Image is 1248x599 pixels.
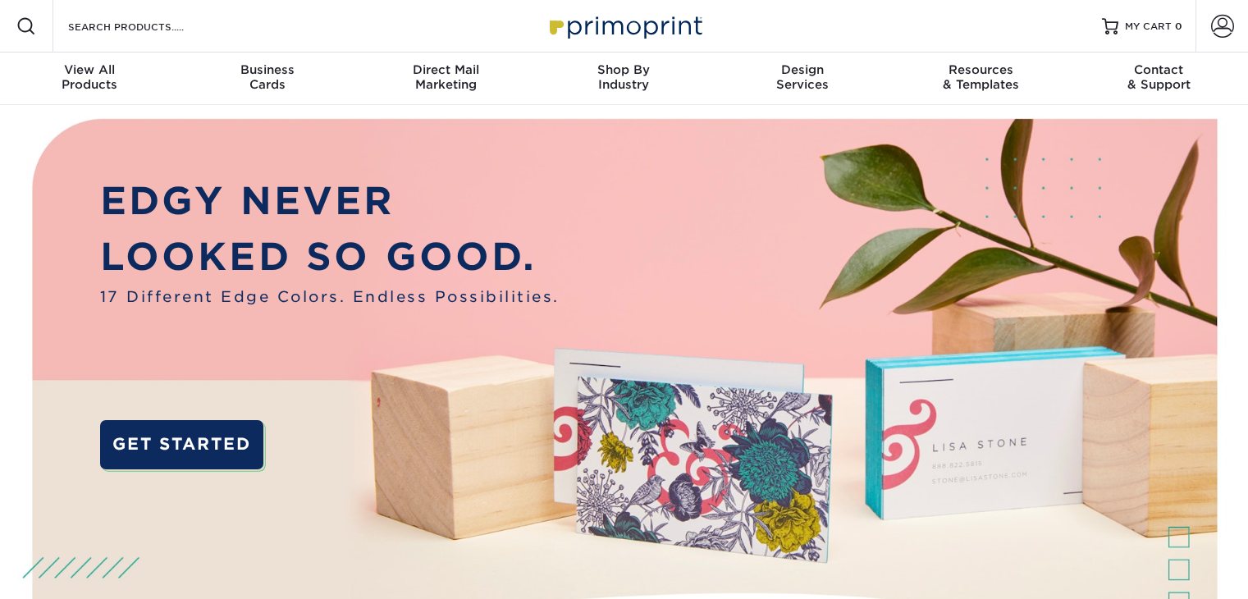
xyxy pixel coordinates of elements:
div: Industry [535,62,713,92]
span: Design [713,62,891,77]
a: Contact& Support [1070,53,1248,105]
img: Primoprint [542,8,706,43]
p: EDGY NEVER [100,173,560,229]
a: GET STARTED [100,420,263,469]
div: Marketing [357,62,535,92]
div: Cards [178,62,356,92]
span: 0 [1175,21,1182,32]
a: BusinessCards [178,53,356,105]
input: SEARCH PRODUCTS..... [66,16,226,36]
span: Shop By [535,62,713,77]
span: Business [178,62,356,77]
a: Resources& Templates [891,53,1069,105]
div: & Templates [891,62,1069,92]
a: DesignServices [713,53,891,105]
span: Contact [1070,62,1248,77]
div: & Support [1070,62,1248,92]
p: LOOKED SO GOOD. [100,229,560,285]
span: MY CART [1125,20,1172,34]
span: Direct Mail [357,62,535,77]
span: Resources [891,62,1069,77]
div: Services [713,62,891,92]
span: 17 Different Edge Colors. Endless Possibilities. [100,286,560,308]
a: Direct MailMarketing [357,53,535,105]
a: Shop ByIndustry [535,53,713,105]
